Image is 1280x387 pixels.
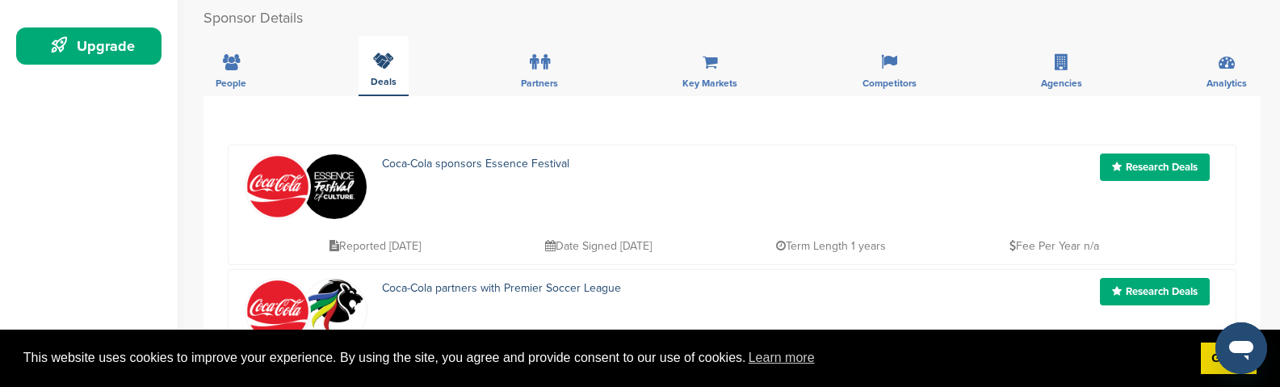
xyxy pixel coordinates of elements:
div: Upgrade [24,32,162,61]
a: dismiss cookie message [1201,343,1257,375]
p: Fee Per Year n/a [1009,236,1099,256]
a: Coca-Cola partners with Premier Soccer League [382,281,621,295]
a: Upgrade [16,27,162,65]
span: Key Markets [682,78,737,88]
a: Research Deals [1100,154,1210,181]
img: Yiv9g f7 400x400 [302,154,367,219]
iframe: Button to launch messaging window [1215,322,1267,374]
a: Research Deals [1100,278,1210,305]
span: This website uses cookies to improve your experience. By using the site, you agree and provide co... [23,346,1188,370]
span: Agencies [1041,78,1082,88]
span: Deals [371,77,397,86]
span: Competitors [862,78,917,88]
img: Open uri20141112 64162 kr1vd3?1415810743 [302,279,367,360]
p: Date Signed [DATE] [545,236,652,256]
p: Term Length 1 years [776,236,886,256]
span: Partners [521,78,558,88]
p: Reported [DATE] [329,236,421,256]
img: 451ddf96e958c635948cd88c29892565 [246,279,310,343]
span: Analytics [1207,78,1247,88]
a: Coca-Cola sponsors Essence Festival [382,157,569,170]
a: learn more about cookies [746,346,817,370]
h2: Sponsor Details [204,7,1261,29]
img: 451ddf96e958c635948cd88c29892565 [246,154,310,219]
span: People [216,78,246,88]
